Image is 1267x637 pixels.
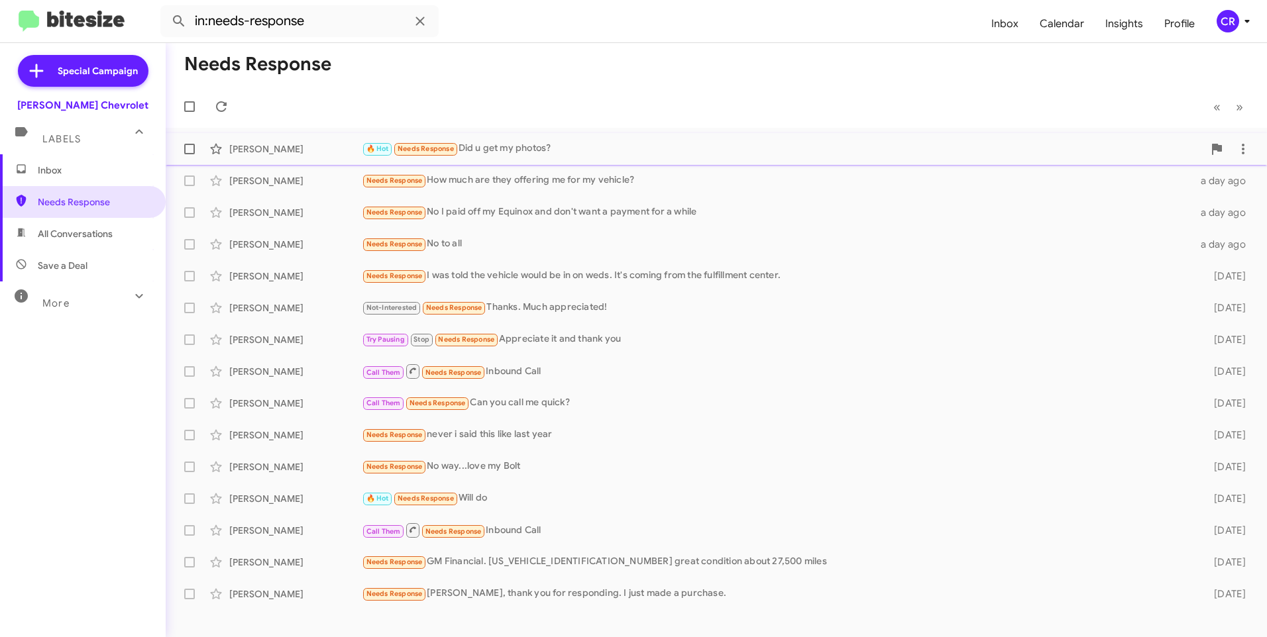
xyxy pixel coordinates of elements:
nav: Page navigation example [1206,93,1251,121]
button: Previous [1205,93,1229,121]
div: [DATE] [1193,301,1256,315]
div: I was told the vehicle would be in on weds. It's coming from the fulfillment center. [362,268,1193,283]
div: [DATE] [1193,556,1256,569]
div: Inbound Call [362,363,1193,379]
div: never i said this like last year [362,427,1193,442]
span: Needs Response [398,144,454,153]
span: Not-Interested [366,303,417,312]
div: [PERSON_NAME] [229,142,362,156]
div: [PERSON_NAME] [229,428,362,442]
span: Needs Response [38,195,150,209]
span: Call Them [366,368,401,377]
span: Needs Response [366,176,423,185]
span: Labels [42,133,81,145]
input: Search [160,5,439,37]
span: Needs Response [425,527,482,536]
span: More [42,297,70,309]
span: Save a Deal [38,259,87,272]
span: Needs Response [366,240,423,248]
div: [DATE] [1193,365,1256,378]
div: [PERSON_NAME] [229,301,362,315]
div: [PERSON_NAME], thank you for responding. I just made a purchase. [362,586,1193,601]
div: Inbound Call [362,522,1193,538]
div: [DATE] [1193,428,1256,442]
button: Next [1228,93,1251,121]
span: Needs Response [366,208,423,217]
span: Call Them [366,527,401,536]
div: [DATE] [1193,460,1256,473]
div: Thanks. Much appreciated! [362,300,1193,315]
div: CR [1217,10,1239,32]
div: No to all [362,236,1193,252]
span: » [1236,99,1243,115]
span: Needs Response [426,303,482,312]
div: [PERSON_NAME] [229,492,362,505]
div: [PERSON_NAME] [229,365,362,378]
div: Appreciate it and thank you [362,332,1193,347]
span: 🔥 Hot [366,494,389,503]
a: Insights [1095,5,1154,43]
span: Special Campaign [58,64,138,77]
div: [PERSON_NAME] [229,174,362,187]
div: [PERSON_NAME] [229,587,362,601]
div: [PERSON_NAME] [229,460,362,473]
div: Will do [362,491,1193,506]
div: [PERSON_NAME] Chevrolet [17,99,148,112]
div: Can you call me quick? [362,395,1193,411]
span: Needs Response [366,271,423,280]
span: Needs Response [366,430,423,439]
div: [PERSON_NAME] [229,524,362,537]
a: Special Campaign [18,55,148,87]
span: Inbox [38,164,150,177]
h1: Needs Response [184,54,331,75]
div: [PERSON_NAME] [229,238,362,251]
div: [DATE] [1193,333,1256,346]
a: Profile [1154,5,1205,43]
div: [DATE] [1193,524,1256,537]
div: How much are they offering me for my vehicle? [362,173,1193,188]
div: No way...love my Bolt [362,459,1193,474]
span: Call Them [366,399,401,407]
span: Needs Response [425,368,482,377]
div: [DATE] [1193,587,1256,601]
div: [DATE] [1193,269,1256,283]
span: Needs Response [438,335,494,344]
div: No I paid off my Equinox and don't want a payment for a while [362,205,1193,220]
div: [PERSON_NAME] [229,206,362,219]
div: [PERSON_NAME] [229,556,362,569]
div: Did u get my photos? [362,141,1203,156]
span: Needs Response [366,462,423,471]
span: 🔥 Hot [366,144,389,153]
span: Try Pausing [366,335,405,344]
div: [PERSON_NAME] [229,269,362,283]
div: a day ago [1193,238,1256,251]
span: Needs Response [366,558,423,566]
div: a day ago [1193,174,1256,187]
span: « [1213,99,1221,115]
a: Calendar [1029,5,1095,43]
span: Stop [413,335,429,344]
span: Needs Response [366,589,423,598]
div: [PERSON_NAME] [229,333,362,346]
span: Needs Response [410,399,466,407]
div: [PERSON_NAME] [229,397,362,410]
div: GM Financial. [US_VEHICLE_IDENTIFICATION_NUMBER] great condition about 27,500 miles [362,554,1193,569]
span: All Conversations [38,227,113,240]
div: a day ago [1193,206,1256,219]
div: [DATE] [1193,397,1256,410]
button: CR [1205,10,1252,32]
div: [DATE] [1193,492,1256,505]
span: Needs Response [398,494,454,503]
a: Inbox [981,5,1029,43]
